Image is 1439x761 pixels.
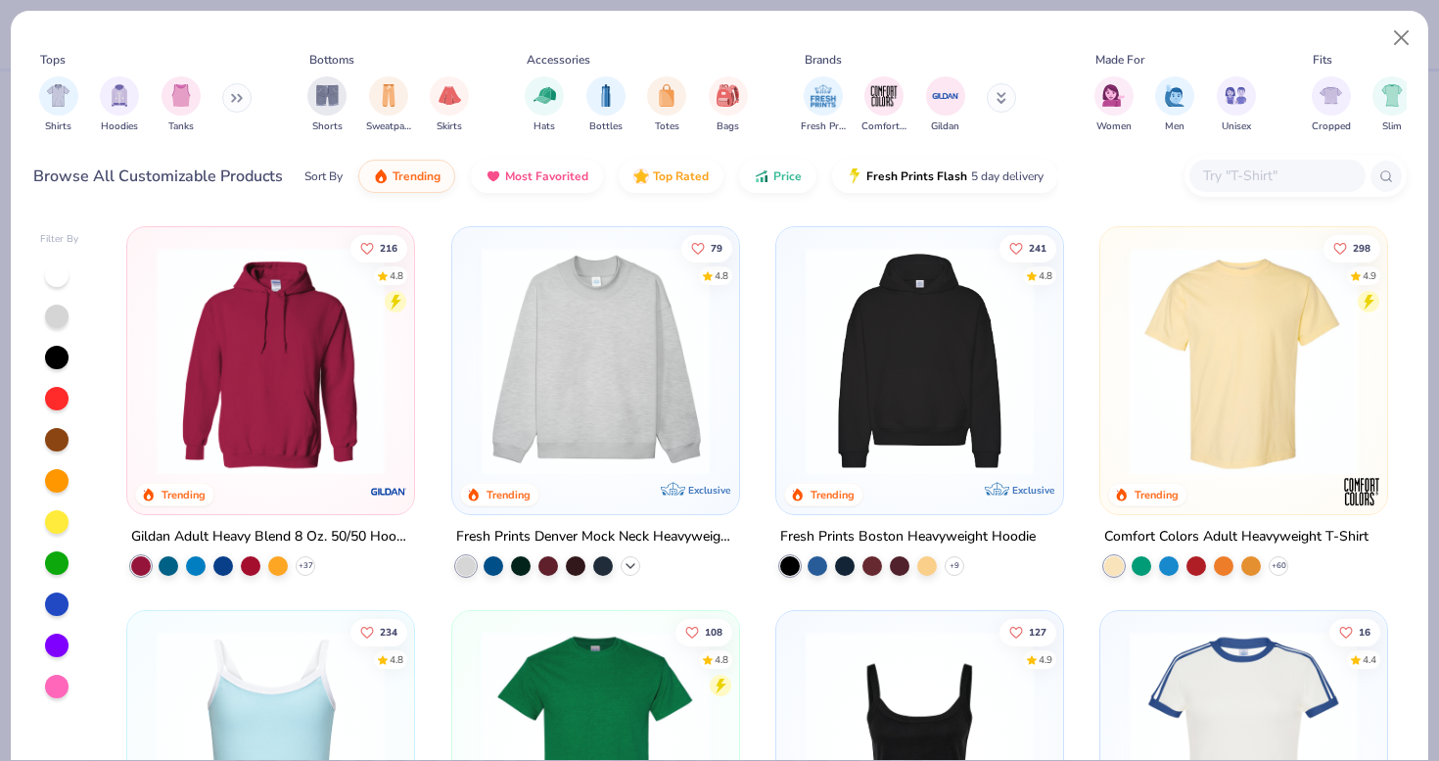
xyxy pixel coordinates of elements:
[1383,20,1420,57] button: Close
[1312,76,1351,134] div: filter for Cropped
[1029,243,1046,253] span: 241
[100,76,139,134] button: filter button
[1320,84,1342,107] img: Cropped Image
[619,160,723,193] button: Top Rated
[1012,484,1054,497] span: Exclusive
[866,168,967,184] span: Fresh Prints Flash
[950,560,959,572] span: + 9
[1363,268,1376,283] div: 4.9
[704,628,721,638] span: 108
[370,472,409,511] img: Gildan logo
[390,268,403,283] div: 4.8
[971,166,1044,188] span: 5 day delivery
[999,619,1056,646] button: Like
[366,119,411,134] span: Sweatpants
[1225,84,1247,107] img: Unisex Image
[162,76,201,134] button: filter button
[366,76,411,134] button: filter button
[647,76,686,134] button: filter button
[373,168,389,184] img: trending.gif
[378,84,399,107] img: Sweatpants Image
[832,160,1058,193] button: Fresh Prints Flash5 day delivery
[1039,268,1052,283] div: 4.8
[861,119,906,134] span: Comfort Colors
[714,268,727,283] div: 4.8
[430,76,469,134] button: filter button
[505,168,588,184] span: Most Favorited
[312,119,343,134] span: Shorts
[847,168,862,184] img: flash.gif
[861,76,906,134] div: filter for Comfort Colors
[926,76,965,134] div: filter for Gildan
[430,76,469,134] div: filter for Skirts
[796,247,1044,475] img: 91acfc32-fd48-4d6b-bdad-a4c1a30ac3fc
[393,168,441,184] span: Trending
[534,119,555,134] span: Hats
[1096,119,1132,134] span: Women
[1165,119,1184,134] span: Men
[931,119,959,134] span: Gildan
[390,653,403,668] div: 4.8
[525,76,564,134] button: filter button
[47,84,70,107] img: Shirts Image
[1102,84,1125,107] img: Women Image
[1372,76,1412,134] button: filter button
[714,653,727,668] div: 4.8
[380,628,397,638] span: 234
[709,76,748,134] button: filter button
[486,168,501,184] img: most_fav.gif
[39,76,78,134] div: filter for Shirts
[717,84,738,107] img: Bags Image
[1363,653,1376,668] div: 4.4
[1095,51,1144,69] div: Made For
[595,84,617,107] img: Bottles Image
[1155,76,1194,134] button: filter button
[1217,76,1256,134] div: filter for Unisex
[1217,76,1256,134] button: filter button
[40,232,79,247] div: Filter By
[586,76,626,134] div: filter for Bottles
[1155,76,1194,134] div: filter for Men
[931,81,960,111] img: Gildan Image
[688,484,730,497] span: Exclusive
[437,119,462,134] span: Skirts
[1381,84,1403,107] img: Slim Image
[1323,234,1380,262] button: Like
[780,525,1036,549] div: Fresh Prints Boston Heavyweight Hoodie
[633,168,649,184] img: TopRated.gif
[805,51,842,69] div: Brands
[456,525,735,549] div: Fresh Prints Denver Mock Neck Heavyweight Sweatshirt
[439,84,461,107] img: Skirts Image
[999,234,1056,262] button: Like
[1312,119,1351,134] span: Cropped
[1039,653,1052,668] div: 4.9
[1104,525,1369,549] div: Comfort Colors Adult Heavyweight T-Shirt
[101,119,138,134] span: Hoodies
[801,119,846,134] span: Fresh Prints
[739,160,816,193] button: Price
[299,560,313,572] span: + 37
[1312,76,1351,134] button: filter button
[527,51,590,69] div: Accessories
[350,619,407,646] button: Like
[1222,119,1251,134] span: Unisex
[350,234,407,262] button: Like
[471,160,603,193] button: Most Favorited
[147,247,395,475] img: 01756b78-01f6-4cc6-8d8a-3c30c1a0c8ac
[655,119,679,134] span: Totes
[33,165,283,188] div: Browse All Customizable Products
[1313,51,1332,69] div: Fits
[1120,247,1368,475] img: 029b8af0-80e6-406f-9fdc-fdf898547912
[170,84,192,107] img: Tanks Image
[869,81,899,111] img: Comfort Colors Image
[656,84,677,107] img: Totes Image
[366,76,411,134] div: filter for Sweatpants
[307,76,347,134] button: filter button
[710,243,721,253] span: 79
[674,619,731,646] button: Like
[309,51,354,69] div: Bottoms
[534,84,556,107] img: Hats Image
[316,84,339,107] img: Shorts Image
[472,247,719,475] img: f5d85501-0dbb-4ee4-b115-c08fa3845d83
[168,119,194,134] span: Tanks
